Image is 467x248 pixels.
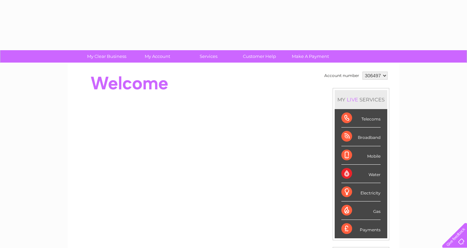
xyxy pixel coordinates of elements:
[130,50,185,63] a: My Account
[232,50,287,63] a: Customer Help
[181,50,236,63] a: Services
[341,201,381,220] div: Gas
[341,109,381,128] div: Telecoms
[341,165,381,183] div: Water
[323,70,361,81] td: Account number
[345,96,359,103] div: LIVE
[341,128,381,146] div: Broadband
[335,90,387,109] div: MY SERVICES
[341,220,381,238] div: Payments
[283,50,338,63] a: Make A Payment
[79,50,134,63] a: My Clear Business
[341,183,381,201] div: Electricity
[341,146,381,165] div: Mobile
